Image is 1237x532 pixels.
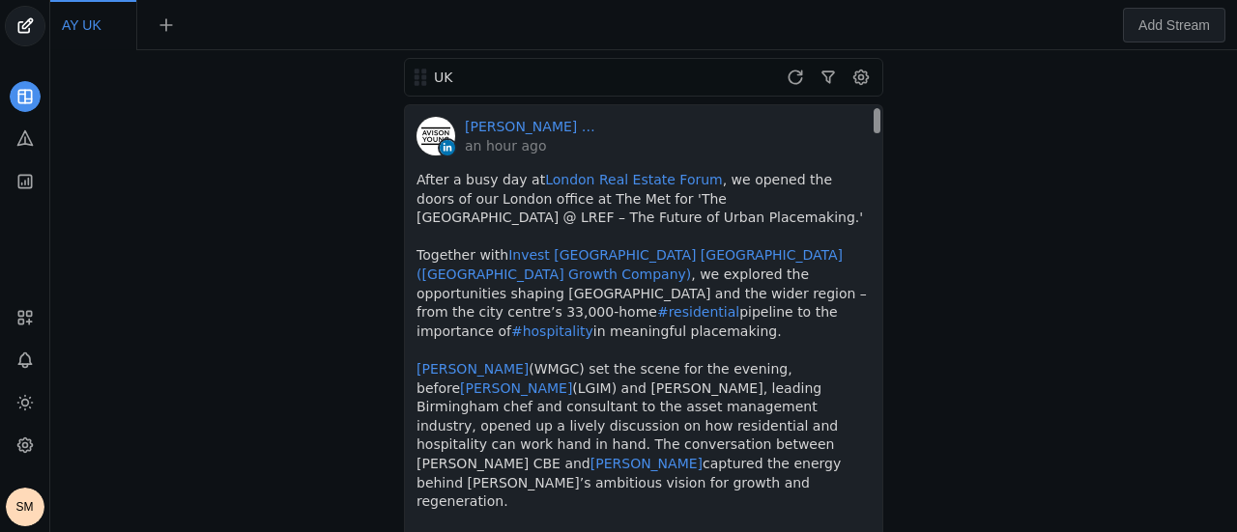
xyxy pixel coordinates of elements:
a: London Real Estate Forum [545,172,723,187]
a: [PERSON_NAME] [417,361,529,377]
a: [PERSON_NAME] [590,456,703,471]
a: #hospitality [511,323,593,339]
app-icon-button: New Tab [149,16,184,32]
span: Add Stream [1138,15,1210,35]
img: cache [417,117,455,155]
span: Click to edit name [62,18,101,32]
a: an hour ago [465,136,600,155]
a: [PERSON_NAME] [460,380,572,396]
a: Invest [GEOGRAPHIC_DATA] [GEOGRAPHIC_DATA] ([GEOGRAPHIC_DATA] Growth Company) [417,247,848,282]
a: #residential [657,304,739,320]
button: Add Stream [1123,8,1225,42]
div: UK [434,68,664,87]
button: SM [6,488,44,526]
div: UK [432,68,664,87]
a: [PERSON_NAME] [PERSON_NAME] │[GEOGRAPHIC_DATA] [465,117,600,136]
